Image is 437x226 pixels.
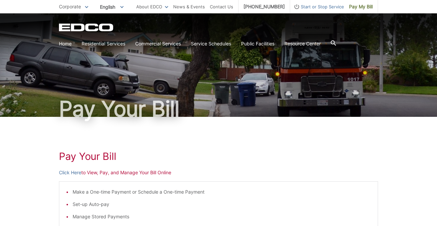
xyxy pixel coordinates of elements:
[73,188,371,196] li: Make a One-time Payment or Schedule a One-time Payment
[59,23,114,31] a: EDCD logo. Return to the homepage.
[82,40,125,47] a: Residential Services
[349,3,373,10] span: Pay My Bill
[59,40,72,47] a: Home
[241,40,274,47] a: Public Facilities
[59,169,378,176] p: to View, Pay, and Manage Your Bill Online
[135,40,181,47] a: Commercial Services
[59,150,378,162] h1: Pay Your Bill
[73,213,371,220] li: Manage Stored Payments
[210,3,233,10] a: Contact Us
[191,40,231,47] a: Service Schedules
[95,1,129,12] span: English
[59,169,81,176] a: Click Here
[136,3,168,10] a: About EDCO
[73,201,371,208] li: Set-up Auto-pay
[59,4,81,9] span: Corporate
[173,3,205,10] a: News & Events
[284,40,321,47] a: Resource Center
[59,98,378,120] h1: Pay Your Bill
